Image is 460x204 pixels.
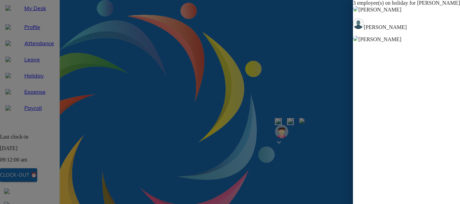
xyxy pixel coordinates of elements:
[348,36,353,42] img: defaultEmp.0e2b4d71.svg
[348,19,358,30] img: 42052cb5-f6c1-4161-b00b-f99c9bc79df8.jpg
[353,1,460,6] span: 3 employee(s) on holiday for Gandhi Jayanti
[353,7,396,13] span: [PERSON_NAME]
[353,37,396,43] span: [PERSON_NAME]
[358,25,401,31] span: [PERSON_NAME]
[348,7,353,12] img: defaultEmp.0e2b4d71.svg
